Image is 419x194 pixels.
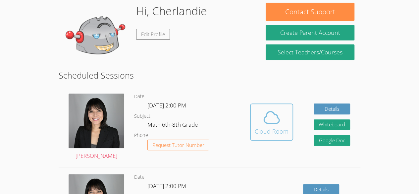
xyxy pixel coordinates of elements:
span: [DATE] 2:00 PM [147,101,186,109]
a: [PERSON_NAME] [69,94,124,161]
a: Details [314,103,350,114]
img: default.png [65,3,131,69]
button: Request Tutor Number [147,140,209,151]
dt: Date [134,93,144,101]
h1: Hi, Cherlandie [136,3,207,20]
dt: Date [134,173,144,181]
dd: Math 6th-8th Grade [147,120,199,131]
button: Whiteboard [314,119,350,130]
span: Request Tutor Number [152,143,204,148]
a: Google Doc [314,135,350,146]
a: Select Teachers/Courses [266,44,354,60]
img: DSC_1773.jpeg [69,94,124,148]
dt: Subject [134,112,150,120]
dt: Phone [134,131,148,140]
span: [DATE] 2:00 PM [147,182,186,190]
div: Cloud Room [255,127,288,136]
button: Create Parent Account [266,25,354,40]
button: Cloud Room [250,103,293,141]
a: Edit Profile [136,29,170,40]
h2: Scheduled Sessions [59,69,360,82]
button: Contact Support [266,3,354,21]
